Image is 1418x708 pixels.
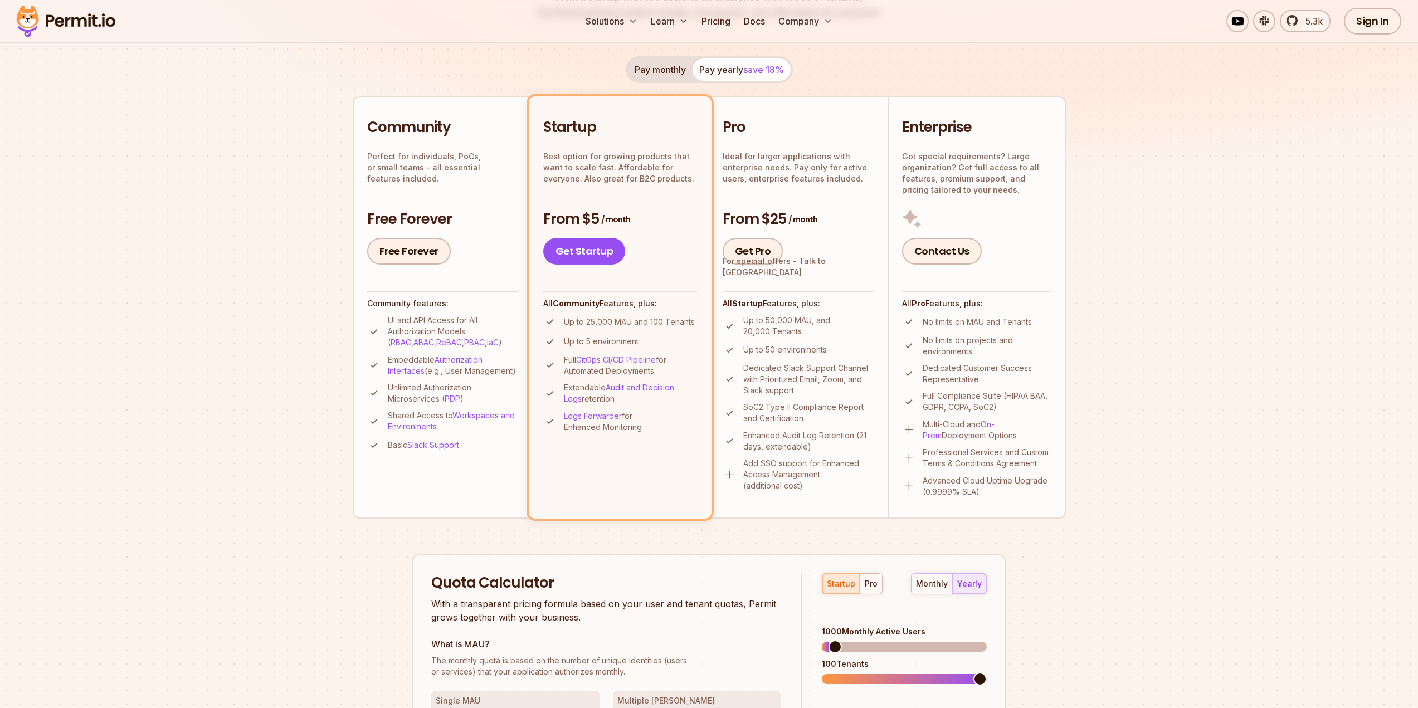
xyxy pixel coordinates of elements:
[1299,14,1323,28] span: 5.3k
[388,355,483,375] a: Authorization Interfaces
[723,118,874,138] h2: Pro
[601,214,630,225] span: / month
[581,10,642,32] button: Solutions
[367,238,451,265] a: Free Forever
[743,363,874,396] p: Dedicated Slack Support Channel with Prioritized Email, Zoom, and Slack support
[543,209,697,230] h3: From $5
[902,151,1051,196] p: Got special requirements? Large organization? Get full access to all features, premium support, a...
[732,299,763,308] strong: Startup
[923,335,1051,357] p: No limits on projects and environments
[413,338,434,347] a: ABAC
[923,447,1051,469] p: Professional Services and Custom Terms & Conditions Agreement
[822,658,987,670] div: 100 Tenants
[564,383,674,403] a: Audit and Decision Logs
[1344,8,1401,35] a: Sign In
[564,336,639,347] p: Up to 5 environment
[431,637,781,651] h3: What is MAU?
[388,410,518,432] p: Shared Access to
[743,430,874,452] p: Enhanced Audit Log Retention (21 days, extendable)
[367,118,518,138] h2: Community
[923,419,1051,441] p: Multi-Cloud and Deployment Options
[923,363,1051,385] p: Dedicated Customer Success Representative
[431,655,781,677] p: or services) that your application authorizes monthly.
[436,695,595,706] h3: Single MAU
[788,214,817,225] span: / month
[916,578,948,589] div: monthly
[743,458,874,491] p: Add SSO support for Enhanced Access Management (additional cost)
[543,238,626,265] a: Get Startup
[543,118,697,138] h2: Startup
[723,238,783,265] a: Get Pro
[902,238,982,265] a: Contact Us
[1280,10,1331,32] a: 5.3k
[743,315,874,337] p: Up to 50,000 MAU, and 20,000 Tenants
[367,151,518,184] p: Perfect for individuals, PoCs, or small teams - all essential features included.
[739,10,769,32] a: Docs
[445,394,460,403] a: PDP
[564,411,622,421] a: Logs Forwarder
[564,411,697,433] p: for Enhanced Monitoring
[628,58,693,81] button: Pay monthly
[487,338,499,347] a: IaC
[865,578,878,589] div: pro
[743,402,874,424] p: SoC2 Type II Compliance Report and Certification
[431,655,781,666] span: The monthly quota is based on the number of unique identities (users
[564,354,697,377] p: Full for Automated Deployments
[723,298,874,309] h4: All Features, plus:
[723,151,874,184] p: Ideal for larger applications with enterprise needs. Pay only for active users, enterprise featur...
[367,298,518,309] h4: Community features:
[388,382,518,404] p: Unlimited Authorization Microservices ( )
[576,355,656,364] a: GitOps CI/CD Pipeline
[464,338,485,347] a: PBAC
[923,316,1032,328] p: No limits on MAU and Tenants
[923,390,1051,413] p: Full Compliance Suite (HIPAA BAA, GDPR, CCPA, SoC2)
[822,626,987,637] div: 1000 Monthly Active Users
[564,316,695,328] p: Up to 25,000 MAU and 100 Tenants
[391,338,411,347] a: RBAC
[923,475,1051,497] p: Advanced Cloud Uptime Upgrade (0.9999% SLA)
[923,419,995,440] a: On-Prem
[543,298,697,309] h4: All Features, plus:
[553,299,600,308] strong: Community
[617,695,777,706] h3: Multiple [PERSON_NAME]
[431,597,781,624] p: With a transparent pricing formula based on your user and tenant quotas, Permit grows together wi...
[407,440,459,450] a: Slack Support
[11,2,120,40] img: Permit logo
[431,573,781,593] h2: Quota Calculator
[743,344,827,355] p: Up to 50 environments
[388,315,518,348] p: UI and API Access for All Authorization Models ( , , , , )
[388,440,459,451] p: Basic
[723,256,874,278] div: For special offers -
[646,10,693,32] button: Learn
[774,10,837,32] button: Company
[436,338,462,347] a: ReBAC
[543,151,697,184] p: Best option for growing products that want to scale fast. Affordable for everyone. Also great for...
[723,209,874,230] h3: From $25
[902,298,1051,309] h4: All Features, plus:
[564,382,697,404] p: Extendable retention
[697,10,735,32] a: Pricing
[388,354,518,377] p: Embeddable (e.g., User Management)
[367,209,518,230] h3: Free Forever
[912,299,925,308] strong: Pro
[902,118,1051,138] h2: Enterprise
